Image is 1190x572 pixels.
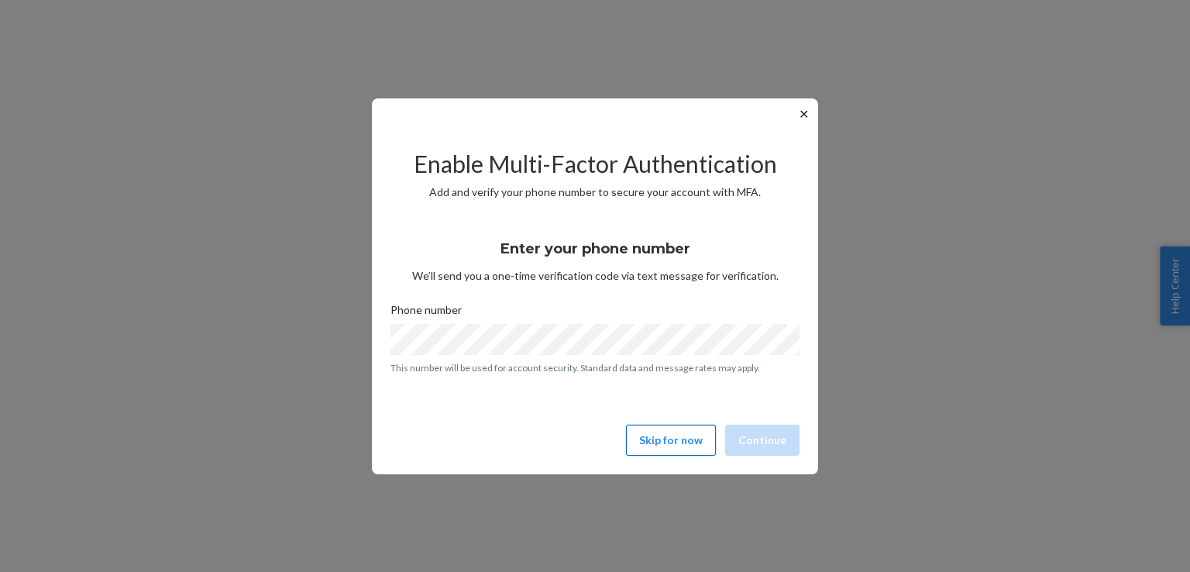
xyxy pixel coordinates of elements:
[390,184,800,200] p: Add and verify your phone number to secure your account with MFA.
[725,425,800,456] button: Continue
[626,425,716,456] button: Skip for now
[390,151,800,177] h2: Enable Multi-Factor Authentication
[500,239,690,259] h3: Enter your phone number
[390,361,800,374] p: This number will be used for account security. Standard data and message rates may apply.
[390,302,462,324] span: Phone number
[796,105,812,123] button: ✕
[390,226,800,284] div: We’ll send you a one-time verification code via text message for verification.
